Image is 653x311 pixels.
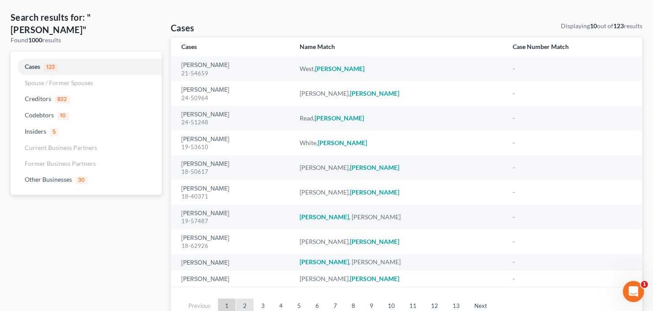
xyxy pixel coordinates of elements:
[561,22,642,30] div: Displaying out of results
[181,112,229,118] a: [PERSON_NAME]
[350,238,399,245] em: [PERSON_NAME]
[11,156,162,172] a: Former Business Partners
[181,118,285,127] div: 24-51248
[11,36,162,45] div: Found results
[57,112,69,120] span: 10
[11,91,162,107] a: Creditors832
[181,143,285,151] div: 19-53610
[181,136,229,142] a: [PERSON_NAME]
[300,89,499,98] div: [PERSON_NAME],
[181,242,285,250] div: 18-62926
[181,210,229,217] a: [PERSON_NAME]
[613,22,624,30] strong: 123
[300,163,499,172] div: [PERSON_NAME],
[50,128,59,136] span: 5
[293,37,506,56] th: Name Match
[181,235,229,241] a: [PERSON_NAME]
[11,59,162,75] a: Cases123
[513,274,632,283] div: -
[25,95,51,102] span: Creditors
[350,164,399,171] em: [PERSON_NAME]
[25,127,46,135] span: Insiders
[181,276,229,282] a: [PERSON_NAME]
[641,281,648,288] span: 1
[55,96,70,104] span: 832
[513,258,632,266] div: -
[25,63,40,70] span: Cases
[513,237,632,246] div: -
[181,168,285,176] div: 18-50617
[11,11,162,36] h4: Search results for: "[PERSON_NAME]"
[350,188,399,196] em: [PERSON_NAME]
[171,22,195,34] h4: Cases
[350,90,399,97] em: [PERSON_NAME]
[506,37,642,56] th: Case Number Match
[315,114,364,122] em: [PERSON_NAME]
[300,258,499,266] div: , [PERSON_NAME]
[181,62,229,68] a: [PERSON_NAME]
[513,64,632,73] div: -
[25,160,96,167] span: Former Business Partners
[300,64,499,73] div: West,
[513,188,632,197] div: -
[350,275,399,282] em: [PERSON_NAME]
[623,281,644,302] iframe: Intercom live chat
[11,172,162,188] a: Other Businesses30
[75,176,88,184] span: 30
[25,144,97,151] span: Current Business Partners
[300,237,499,246] div: [PERSON_NAME],
[181,192,285,201] div: 18-40371
[28,36,42,44] strong: 1000
[181,69,285,78] div: 21-54659
[590,22,597,30] strong: 10
[513,213,632,221] div: -
[300,213,499,221] div: , [PERSON_NAME]
[181,186,229,192] a: [PERSON_NAME]
[181,217,285,225] div: 19-57487
[300,274,499,283] div: [PERSON_NAME],
[181,94,285,102] div: 24-50964
[513,163,632,172] div: -
[11,75,162,91] a: Spouse / Former Spouses
[44,64,58,71] span: 123
[181,161,229,167] a: [PERSON_NAME]
[25,111,54,119] span: Codebtors
[318,139,367,146] em: [PERSON_NAME]
[315,65,364,72] em: [PERSON_NAME]
[300,188,499,197] div: [PERSON_NAME],
[171,37,293,56] th: Cases
[300,139,499,147] div: White,
[11,124,162,140] a: Insiders5
[300,213,349,221] em: [PERSON_NAME]
[513,89,632,98] div: -
[300,114,499,123] div: Read,
[25,79,93,86] span: Spouse / Former Spouses
[11,107,162,124] a: Codebtors10
[11,140,162,156] a: Current Business Partners
[25,176,72,183] span: Other Businesses
[300,258,349,266] em: [PERSON_NAME]
[513,139,632,147] div: -
[181,87,229,93] a: [PERSON_NAME]
[181,260,229,266] a: [PERSON_NAME]
[513,114,632,123] div: -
